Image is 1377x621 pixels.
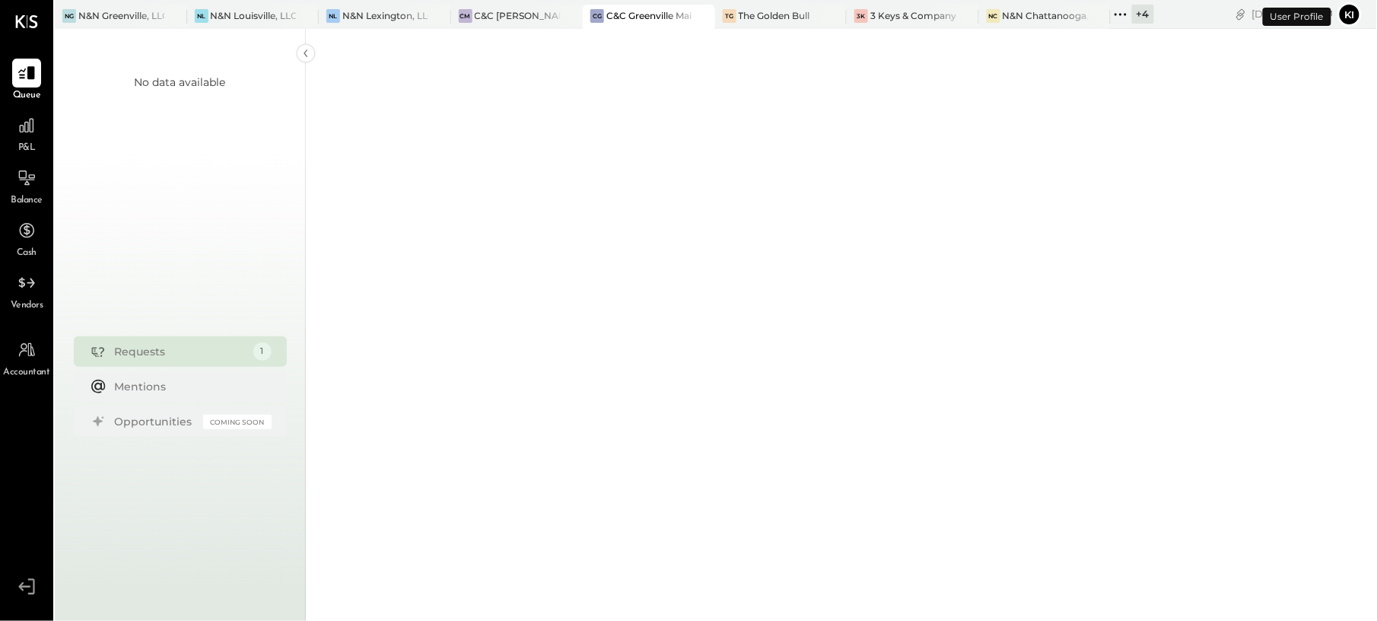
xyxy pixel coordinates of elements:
div: NG [62,9,76,23]
a: Balance [1,164,52,208]
span: P&L [18,142,36,155]
span: Balance [11,194,43,208]
div: Mentions [115,379,264,394]
div: Coming Soon [203,415,272,429]
div: [DATE] [1252,7,1334,21]
div: N&N Lexington, LLC [342,9,428,22]
a: Queue [1,59,52,103]
div: 3K [854,9,868,23]
a: Accountant [1,336,52,380]
div: The Golden Bull [739,9,810,22]
span: Vendors [11,299,43,313]
div: Opportunities [115,414,196,429]
div: N&N Chattanooga, LLC [1003,9,1089,22]
div: copy link [1233,6,1248,22]
div: CG [590,9,604,23]
div: User Profile [1263,8,1331,26]
div: CM [459,9,472,23]
div: C&C Greenville Main, LLC [606,9,692,22]
a: P&L [1,111,52,155]
a: Cash [1,216,52,260]
span: Cash [17,247,37,260]
span: Accountant [4,366,50,380]
div: No data available [135,75,226,90]
div: + 4 [1132,5,1154,24]
div: TG [723,9,736,23]
div: 3 Keys & Company [870,9,956,22]
div: N&N Louisville, LLC [211,9,297,22]
button: Ki [1337,2,1362,27]
div: Requests [115,344,246,359]
a: Vendors [1,269,52,313]
div: N&N Greenville, LLC [78,9,164,22]
div: NL [326,9,340,23]
div: C&C [PERSON_NAME] LLC [475,9,561,22]
div: NL [195,9,208,23]
span: Queue [13,89,41,103]
div: NC [987,9,1000,23]
div: 1 [253,342,272,361]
